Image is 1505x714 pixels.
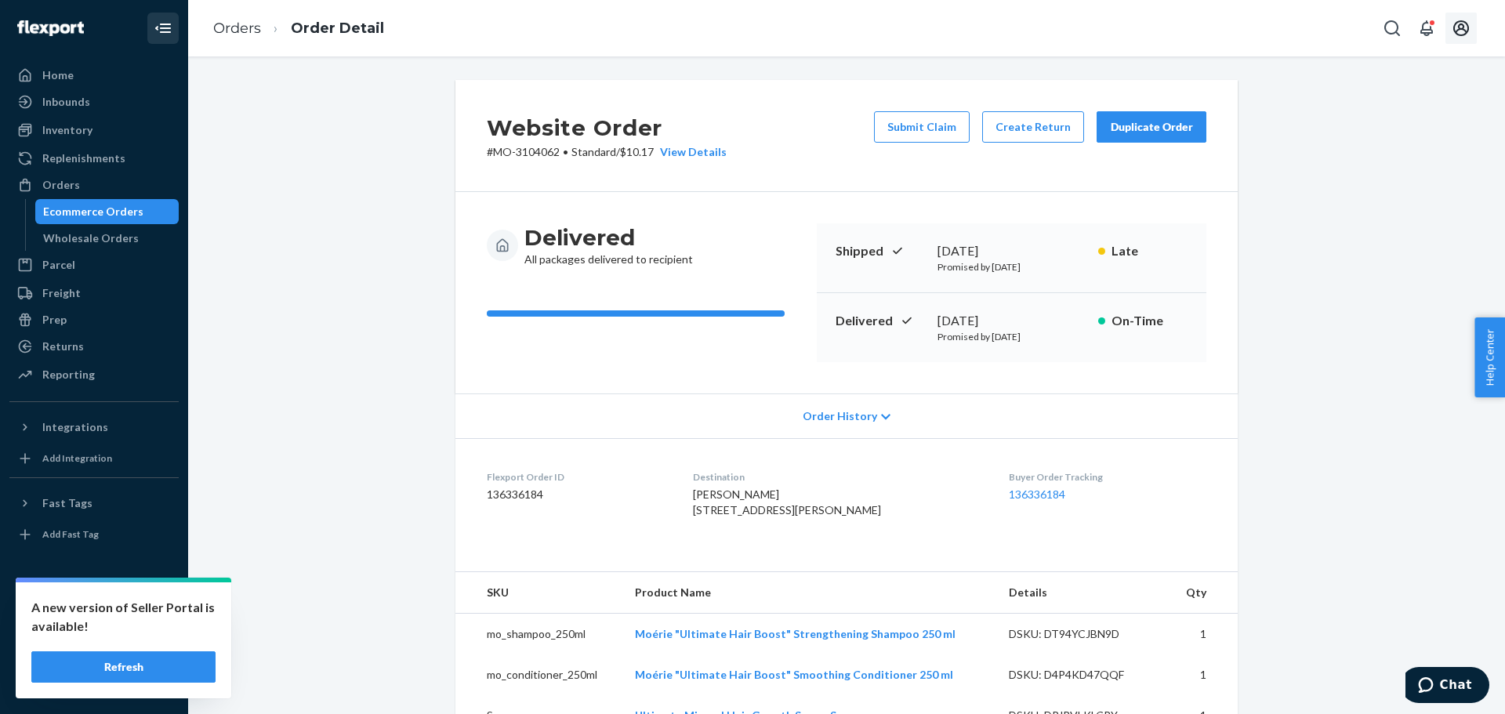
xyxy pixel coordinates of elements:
[836,312,925,330] p: Delivered
[42,94,90,110] div: Inbounds
[654,144,727,160] button: View Details
[291,20,384,37] a: Order Detail
[201,5,397,52] ol: breadcrumbs
[9,415,179,440] button: Integrations
[35,226,180,251] a: Wholesale Orders
[9,590,179,615] a: Settings
[9,307,179,332] a: Prep
[42,312,67,328] div: Prep
[42,257,75,273] div: Parcel
[9,643,179,669] a: Help Center
[455,572,622,614] th: SKU
[9,89,179,114] a: Inbounds
[836,242,925,260] p: Shipped
[42,451,112,465] div: Add Integration
[9,522,179,547] a: Add Fast Tag
[9,146,179,171] a: Replenishments
[1097,111,1206,143] button: Duplicate Order
[35,199,180,224] a: Ecommerce Orders
[1376,13,1408,44] button: Open Search Box
[42,339,84,354] div: Returns
[9,670,179,695] button: Give Feedback
[937,242,1086,260] div: [DATE]
[42,67,74,83] div: Home
[1168,654,1238,695] td: 1
[42,419,108,435] div: Integrations
[1112,242,1188,260] p: Late
[42,367,95,382] div: Reporting
[571,145,616,158] span: Standard
[635,668,953,681] a: Moérie "Ultimate Hair Boost" Smoothing Conditioner 250 ml
[455,654,622,695] td: mo_conditioner_250ml
[213,20,261,37] a: Orders
[147,13,179,44] button: Close Navigation
[9,281,179,306] a: Freight
[1411,13,1442,44] button: Open notifications
[42,285,81,301] div: Freight
[487,470,668,484] dt: Flexport Order ID
[524,223,693,252] h3: Delivered
[9,252,179,277] a: Parcel
[9,334,179,359] a: Returns
[487,144,727,160] p: # MO-3104062 / $10.17
[9,446,179,471] a: Add Integration
[1474,317,1505,397] button: Help Center
[996,572,1169,614] th: Details
[982,111,1084,143] button: Create Return
[937,260,1086,274] p: Promised by [DATE]
[1110,119,1193,135] div: Duplicate Order
[622,572,996,614] th: Product Name
[693,487,881,516] span: [PERSON_NAME] [STREET_ADDRESS][PERSON_NAME]
[635,627,956,640] a: Moérie "Ultimate Hair Boost" Strengthening Shampoo 250 ml
[937,330,1086,343] p: Promised by [DATE]
[937,312,1086,330] div: [DATE]
[31,598,216,636] p: A new version of Seller Portal is available!
[1112,312,1188,330] p: On-Time
[42,495,92,511] div: Fast Tags
[1009,626,1156,642] div: DSKU: DT94YCJBN9D
[43,230,139,246] div: Wholesale Orders
[31,651,216,683] button: Refresh
[803,408,877,424] span: Order History
[1168,572,1238,614] th: Qty
[1445,13,1477,44] button: Open account menu
[43,204,143,219] div: Ecommerce Orders
[42,527,99,541] div: Add Fast Tag
[874,111,970,143] button: Submit Claim
[524,223,693,267] div: All packages delivered to recipient
[9,491,179,516] button: Fast Tags
[9,362,179,387] a: Reporting
[1405,667,1489,706] iframe: Opens a widget where you can chat to one of our agents
[17,20,84,36] img: Flexport logo
[1009,487,1065,501] a: 136336184
[9,118,179,143] a: Inventory
[9,172,179,198] a: Orders
[42,122,92,138] div: Inventory
[42,177,80,193] div: Orders
[455,614,622,655] td: mo_shampoo_250ml
[693,470,985,484] dt: Destination
[9,617,179,642] button: Talk to Support
[1009,470,1206,484] dt: Buyer Order Tracking
[1168,614,1238,655] td: 1
[9,63,179,88] a: Home
[487,111,727,144] h2: Website Order
[1009,667,1156,683] div: DSKU: D4P4KD47QQF
[42,150,125,166] div: Replenishments
[563,145,568,158] span: •
[487,487,668,502] dd: 136336184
